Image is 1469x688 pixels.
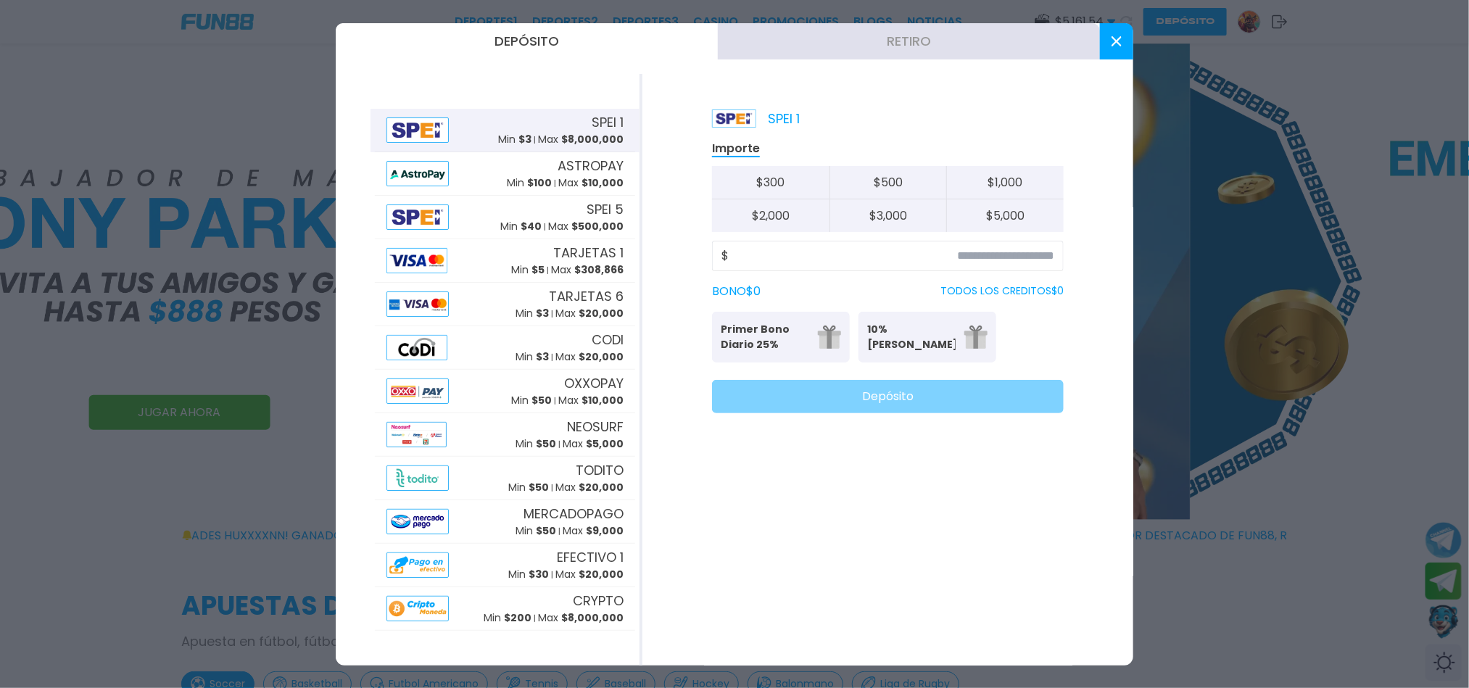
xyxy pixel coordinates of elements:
[536,523,556,538] span: $ 50
[336,23,718,59] button: Depósito
[386,422,447,447] img: Alipay
[386,378,449,404] img: Alipay
[712,109,756,128] img: Platform Logo
[508,567,549,582] p: Min
[386,248,447,273] img: Alipay
[582,393,624,407] span: $ 10,000
[579,349,624,364] span: $ 20,000
[498,132,531,147] p: Min
[386,509,449,534] img: Alipay
[504,610,531,625] span: $ 200
[940,283,1064,299] p: TODOS LOS CREDITOS $ 0
[538,132,624,147] p: Max
[592,112,624,132] span: SPEI 1
[712,380,1064,413] button: Depósito
[587,199,624,219] span: SPEI 5
[516,349,549,365] p: Min
[386,552,449,578] img: Alipay
[371,370,640,413] button: AlipayOXXOPAYMin $50Max $10,000
[551,262,624,278] p: Max
[964,326,988,349] img: gift
[536,436,556,451] span: $ 50
[516,523,556,539] p: Min
[386,117,449,143] img: Alipay
[586,523,624,538] span: $ 9,000
[586,436,624,451] span: $ 5,000
[511,262,545,278] p: Min
[371,196,640,239] button: AlipaySPEI 5Min $40Max $500,000
[371,152,640,196] button: AlipayASTROPAYMin $100Max $10,000
[571,219,624,233] span: $ 500,000
[507,175,552,191] p: Min
[712,199,829,232] button: $2,000
[721,247,729,265] span: $
[567,417,624,436] span: NEOSURF
[579,306,624,320] span: $ 20,000
[555,567,624,582] p: Max
[558,393,624,408] p: Max
[536,349,549,364] span: $ 3
[371,500,640,544] button: AlipayMERCADOPAGOMin $50Max $9,000
[371,239,640,283] button: AlipayTARJETAS 1Min $5Max $308,866
[500,219,542,234] p: Min
[555,349,624,365] p: Max
[536,306,549,320] span: $ 3
[371,413,640,457] button: AlipayNEOSURFMin $50Max $5,000
[712,109,800,128] p: SPEI 1
[386,204,449,230] img: Alipay
[538,610,624,626] p: Max
[531,262,545,277] span: $ 5
[721,322,809,352] p: Primer Bono Diario 25%
[712,312,850,362] button: Primer Bono Diario 25%
[574,262,624,277] span: $ 308,866
[386,465,449,491] img: Alipay
[576,460,624,480] span: TODITO
[555,306,624,321] p: Max
[371,283,640,326] button: AlipayTARJETAS 6Min $3Max $20,000
[371,109,640,152] button: AlipaySPEI 1Min $3Max $8,000,000
[518,132,531,146] span: $ 3
[712,141,760,157] p: Importe
[524,504,624,523] span: MERCADOPAGO
[529,567,549,581] span: $ 30
[858,312,996,362] button: 10% [PERSON_NAME]
[946,166,1064,199] button: $1,000
[521,219,542,233] span: $ 40
[563,436,624,452] p: Max
[946,199,1064,232] button: $5,000
[582,175,624,190] span: $ 10,000
[558,175,624,191] p: Max
[386,161,449,186] img: Alipay
[557,547,624,567] span: EFECTIVO 1
[511,393,552,408] p: Min
[527,175,552,190] span: $ 100
[712,283,761,300] label: BONO $ 0
[818,326,841,349] img: gift
[718,23,1100,59] button: Retiro
[829,199,947,232] button: $3,000
[553,243,624,262] span: TARJETAS 1
[561,132,624,146] span: $ 8,000,000
[561,610,624,625] span: $ 8,000,000
[579,480,624,494] span: $ 20,000
[558,156,624,175] span: ASTROPAY
[484,610,531,626] p: Min
[386,335,447,360] img: Alipay
[508,480,549,495] p: Min
[563,523,624,539] p: Max
[829,166,947,199] button: $500
[371,587,640,631] button: AlipayCRYPTOMin $200Max $8,000,000
[573,591,624,610] span: CRYPTO
[371,457,640,500] button: AlipayTODITOMin $50Max $20,000
[867,322,956,352] p: 10% [PERSON_NAME]
[531,393,552,407] span: $ 50
[529,480,549,494] span: $ 50
[386,291,449,317] img: Alipay
[386,596,449,621] img: Alipay
[549,286,624,306] span: TARJETAS 6
[516,436,556,452] p: Min
[371,544,640,587] button: AlipayEFECTIVO 1Min $30Max $20,000
[548,219,624,234] p: Max
[592,330,624,349] span: CODI
[555,480,624,495] p: Max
